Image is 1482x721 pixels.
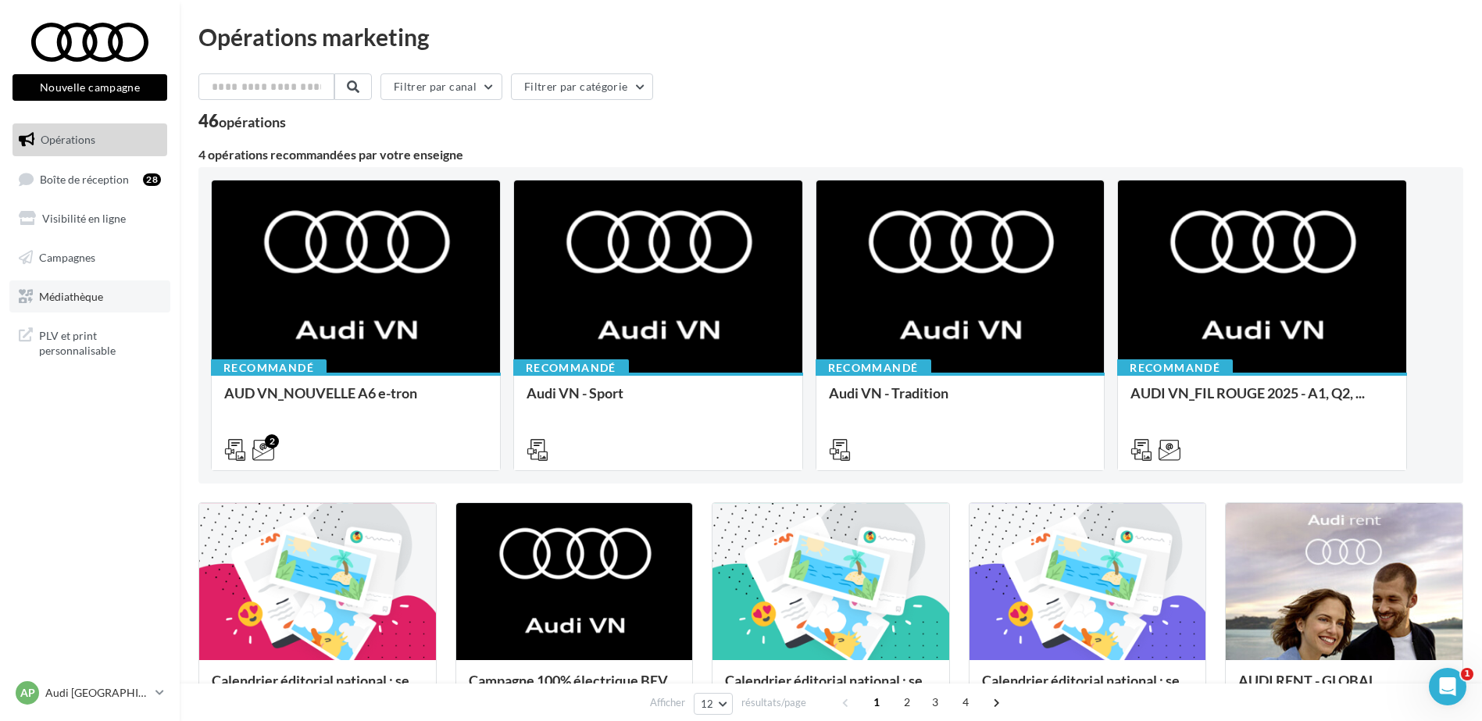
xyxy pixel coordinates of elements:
[212,672,419,689] span: Calendrier éditorial national : se...
[211,359,327,377] div: Recommandé
[198,112,286,130] div: 46
[9,319,170,365] a: PLV et print personnalisable
[895,690,920,715] span: 2
[12,678,167,708] a: AP Audi [GEOGRAPHIC_DATA] 16
[219,115,286,129] div: opérations
[725,672,932,689] span: Calendrier éditorial national : se...
[39,289,103,302] span: Médiathèque
[9,162,170,196] a: Boîte de réception28
[12,74,167,101] button: Nouvelle campagne
[9,280,170,313] a: Médiathèque
[9,123,170,156] a: Opérations
[953,690,978,715] span: 4
[39,325,161,359] span: PLV et print personnalisable
[265,434,279,448] div: 2
[829,384,948,402] span: Audi VN - Tradition
[1238,672,1376,689] span: AUDI RENT - GLOBAL
[511,73,653,100] button: Filtrer par catégorie
[1117,359,1233,377] div: Recommandé
[41,133,95,146] span: Opérations
[20,685,35,701] span: AP
[143,173,161,186] div: 28
[39,251,95,264] span: Campagnes
[9,202,170,235] a: Visibilité en ligne
[513,359,629,377] div: Recommandé
[701,698,714,710] span: 12
[9,241,170,274] a: Campagnes
[650,695,685,710] span: Afficher
[1130,384,1365,402] span: AUDI VN_FIL ROUGE 2025 - A1, Q2, ...
[694,693,734,715] button: 12
[864,690,889,715] span: 1
[816,359,931,377] div: Recommandé
[198,148,1463,161] div: 4 opérations recommandées par votre enseigne
[982,672,1189,689] span: Calendrier éditorial national : se...
[380,73,502,100] button: Filtrer par canal
[1429,668,1466,705] iframe: Intercom live chat
[45,685,149,701] p: Audi [GEOGRAPHIC_DATA] 16
[1461,668,1473,680] span: 1
[527,384,623,402] span: Audi VN - Sport
[42,212,126,225] span: Visibilité en ligne
[224,384,417,402] span: AUD VN_NOUVELLE A6 e-tron
[923,690,948,715] span: 3
[40,172,129,185] span: Boîte de réception
[741,695,806,710] span: résultats/page
[198,25,1463,48] div: Opérations marketing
